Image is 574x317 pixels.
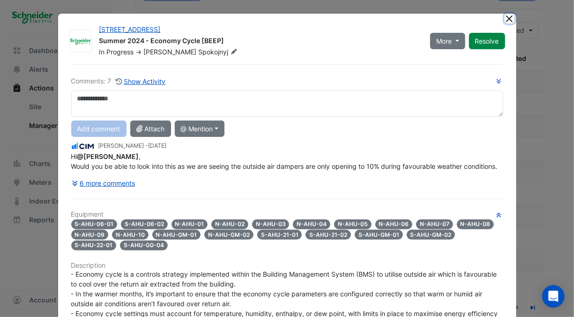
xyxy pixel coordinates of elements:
[436,36,452,46] span: More
[136,48,142,56] span: ->
[542,285,565,308] div: Open Intercom Messenger
[355,230,403,240] span: S-AHU-GM-01
[375,219,413,229] span: N-AHU-06
[199,47,239,57] span: Spokojnyj
[211,219,248,229] span: N-AHU-02
[257,230,302,240] span: S-AHU-21-01
[430,33,465,49] button: More
[416,219,453,229] span: N-AHU-07
[71,211,503,219] h6: Equipment
[130,121,171,137] button: Attach
[99,48,134,56] span: In Progress
[121,219,168,229] span: S-AHU-06-02
[99,25,161,33] a: [STREET_ADDRESS]
[120,241,168,250] span: S-AHU-G0-04
[71,219,118,229] span: S-AHU-06-01
[77,152,139,160] span: ivan.spokojnyj@se.com [Schneider Electric]
[457,219,494,229] span: N-AHU-08
[293,219,330,229] span: N-AHU-04
[71,76,166,87] div: Comments: 7
[252,219,290,229] span: N-AHU-03
[112,230,149,240] span: N-AHU-10
[505,14,514,23] button: Close
[152,230,201,240] span: N-AHU-GM-01
[71,152,498,170] span: Hi , Would you be able to look into this as we are seeing the outside air dampers are only openin...
[70,37,91,46] img: Schneider Electric
[306,230,351,240] span: S-AHU-21-02
[334,219,372,229] span: N-AHU-05
[144,48,197,56] span: [PERSON_NAME]
[71,141,95,151] img: CIM
[98,142,167,150] small: [PERSON_NAME] -
[71,175,136,191] button: 6 more comments
[469,33,505,49] button: Resolve
[407,230,455,240] span: S-AHU-GM-02
[99,36,419,47] div: Summer 2024 - Economy Cycle [BEEP]
[204,230,253,240] span: N-AHU-GM-02
[149,142,167,149] span: 2025-04-01 14:48:18
[115,76,166,87] button: Show Activity
[71,230,109,240] span: N-AHU-09
[71,241,117,250] span: S-AHU-22-01
[71,262,503,270] h6: Description
[171,219,208,229] span: N-AHU-01
[175,121,225,137] button: @ Mention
